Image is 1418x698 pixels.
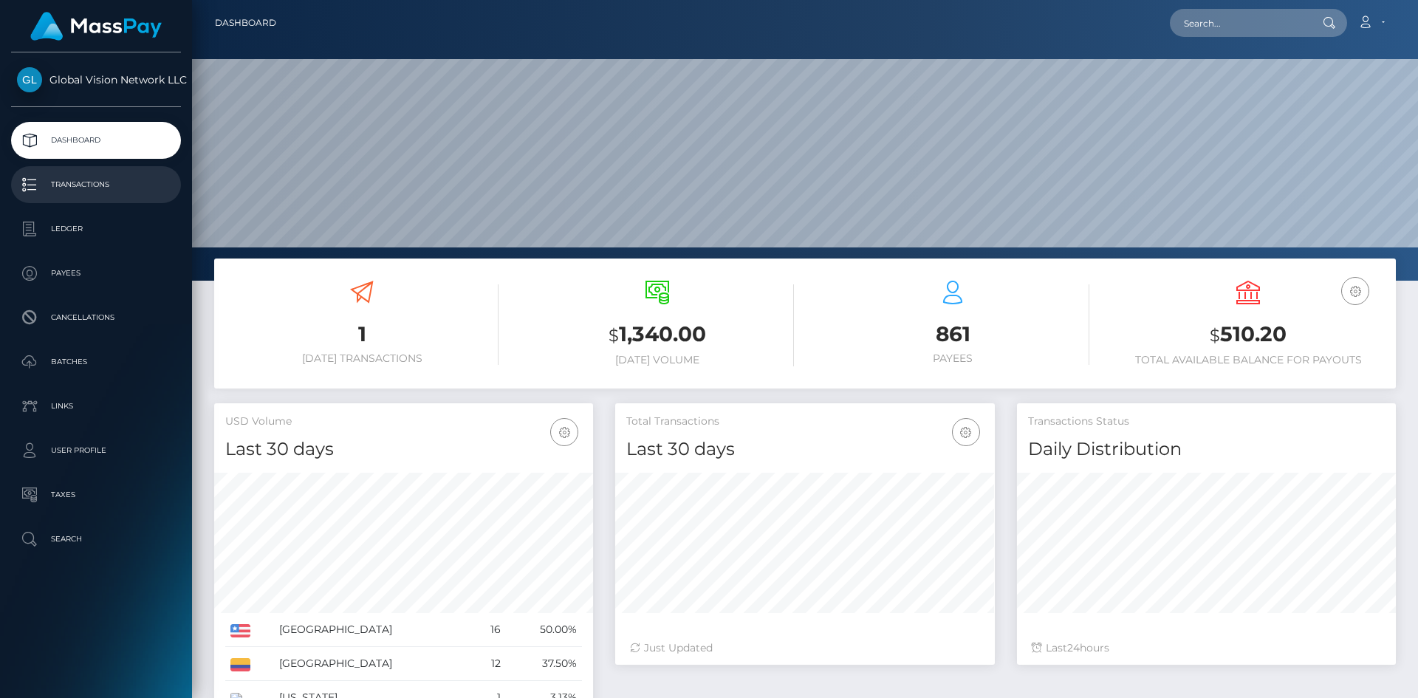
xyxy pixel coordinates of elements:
a: Taxes [11,476,181,513]
small: $ [1210,325,1220,346]
h6: [DATE] Volume [521,354,794,366]
h3: 1 [225,320,499,349]
h4: Daily Distribution [1028,437,1385,462]
p: Payees [17,262,175,284]
div: Last hours [1032,640,1381,656]
p: Transactions [17,174,175,196]
p: Taxes [17,484,175,506]
span: Global Vision Network LLC [11,73,181,86]
div: Just Updated [630,640,979,656]
h3: 1,340.00 [521,320,794,350]
h5: USD Volume [225,414,582,429]
td: 16 [473,613,506,647]
a: Batches [11,343,181,380]
img: MassPay Logo [30,12,162,41]
a: Cancellations [11,299,181,336]
a: Payees [11,255,181,292]
a: Links [11,388,181,425]
h4: Last 30 days [626,437,983,462]
h6: [DATE] Transactions [225,352,499,365]
h3: 510.20 [1112,320,1385,350]
a: Ledger [11,211,181,247]
img: US.png [230,624,250,637]
td: 12 [473,647,506,681]
h6: Payees [816,352,1089,365]
h4: Last 30 days [225,437,582,462]
img: CO.png [230,658,250,671]
h5: Transactions Status [1028,414,1385,429]
p: Search [17,528,175,550]
h3: 861 [816,320,1089,349]
a: Dashboard [215,7,276,38]
a: Transactions [11,166,181,203]
a: Search [11,521,181,558]
p: Cancellations [17,307,175,329]
p: User Profile [17,439,175,462]
a: Dashboard [11,122,181,159]
span: 24 [1067,641,1080,654]
p: Dashboard [17,129,175,151]
td: 50.00% [506,613,582,647]
p: Links [17,395,175,417]
small: $ [609,325,619,346]
a: User Profile [11,432,181,469]
td: 37.50% [506,647,582,681]
h5: Total Transactions [626,414,983,429]
h6: Total Available Balance for Payouts [1112,354,1385,366]
td: [GEOGRAPHIC_DATA] [274,647,473,681]
p: Ledger [17,218,175,240]
p: Batches [17,351,175,373]
input: Search... [1170,9,1309,37]
img: Global Vision Network LLC [17,67,42,92]
td: [GEOGRAPHIC_DATA] [274,613,473,647]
